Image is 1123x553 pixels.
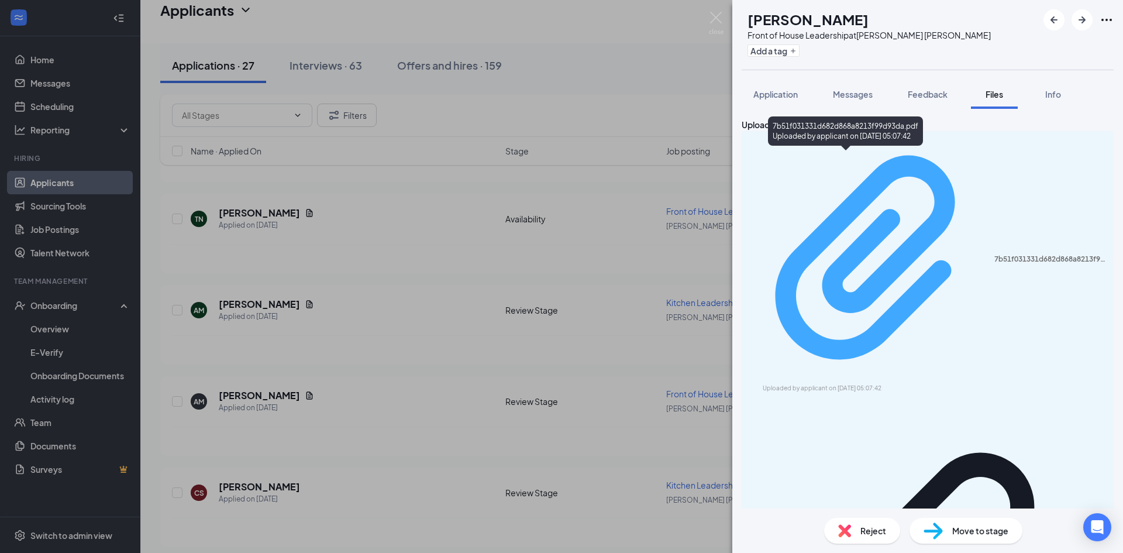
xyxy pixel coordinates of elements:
span: Reject [860,524,886,537]
span: Info [1045,89,1061,99]
svg: Ellipses [1100,13,1114,27]
span: Application [753,89,798,99]
svg: ArrowRight [1075,13,1089,27]
svg: Paperclip [749,136,994,382]
span: Feedback [908,89,948,99]
a: Paperclip7b51f031331d682d868a8213f99d93da.pdfUploaded by applicant on [DATE] 05:07:42 [749,136,1107,393]
div: Front of House Leadership at [PERSON_NAME] [PERSON_NAME] [747,29,991,41]
div: Uploaded by applicant on [DATE] 05:07:42 [763,384,938,393]
div: Open Intercom Messenger [1083,513,1111,541]
svg: ArrowLeftNew [1047,13,1061,27]
span: Files [986,89,1003,99]
button: PlusAdd a tag [747,44,800,57]
span: Messages [833,89,873,99]
button: ArrowRight [1072,9,1093,30]
button: ArrowLeftNew [1043,9,1065,30]
span: Move to stage [952,524,1008,537]
svg: Plus [790,47,797,54]
h1: [PERSON_NAME] [747,9,869,29]
div: 7b51f031331d682d868a8213f99d93da.pdf Uploaded by applicant on [DATE] 05:07:42 [768,116,923,146]
div: Upload Resume [742,118,1114,131]
div: 7b51f031331d682d868a8213f99d93da.pdf [994,255,1107,264]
